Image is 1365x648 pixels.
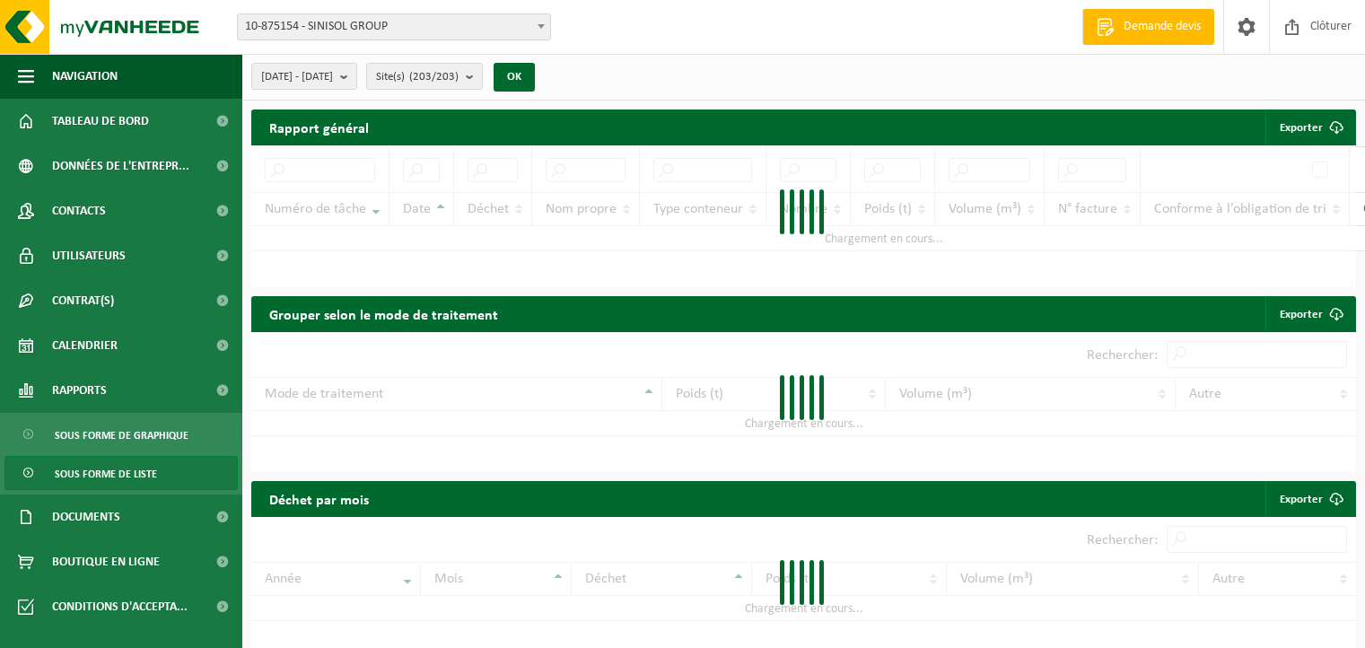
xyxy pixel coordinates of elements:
[251,109,387,145] h2: Rapport général
[1265,296,1354,332] a: Exporter
[52,54,118,99] span: Navigation
[52,539,160,584] span: Boutique en ligne
[52,144,189,188] span: Données de l'entrepr...
[52,368,107,413] span: Rapports
[366,63,483,90] button: Site(s)(203/203)
[55,457,157,491] span: Sous forme de liste
[52,495,120,539] span: Documents
[238,14,550,39] span: 10-875154 - SINISOL GROUP
[55,418,188,452] span: Sous forme de graphique
[52,278,114,323] span: Contrat(s)
[52,584,188,629] span: Conditions d'accepta...
[237,13,551,40] span: 10-875154 - SINISOL GROUP
[1082,9,1214,45] a: Demande devis
[409,71,459,83] count: (203/203)
[52,188,106,233] span: Contacts
[251,296,516,331] h2: Grouper selon le mode de traitement
[1119,18,1205,36] span: Demande devis
[494,63,535,92] button: OK
[1265,109,1354,145] button: Exporter
[251,481,387,516] h2: Déchet par mois
[52,323,118,368] span: Calendrier
[376,64,459,91] span: Site(s)
[251,63,357,90] button: [DATE] - [DATE]
[4,417,238,451] a: Sous forme de graphique
[4,456,238,490] a: Sous forme de liste
[1265,481,1354,517] a: Exporter
[52,233,126,278] span: Utilisateurs
[52,99,149,144] span: Tableau de bord
[261,64,333,91] span: [DATE] - [DATE]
